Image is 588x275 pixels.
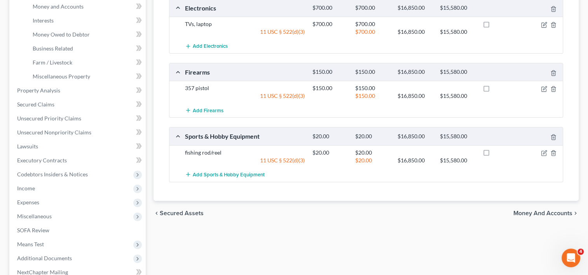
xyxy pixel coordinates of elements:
span: Means Test [17,241,44,247]
button: Money and Accounts chevron_right [513,210,579,216]
a: Farm / Livestock [26,56,146,70]
div: $15,580.00 [436,4,478,12]
div: 11 USC § 522(d)(3) [181,28,309,36]
a: SOFA Review [11,223,146,237]
span: Miscellaneous Property [33,73,90,80]
button: chevron_left Secured Assets [154,210,204,216]
div: $16,850.00 [394,92,436,100]
span: Executory Contracts [17,157,67,164]
div: $20.00 [351,157,393,164]
a: Business Related [26,42,146,56]
div: $20.00 [351,133,393,140]
div: 11 USC § 522(d)(3) [181,92,309,100]
button: Add Electronics [185,39,228,53]
span: SOFA Review [17,227,49,233]
div: Firearms [181,68,309,76]
div: $15,580.00 [436,133,478,140]
div: fishing rod/reel [181,149,309,157]
i: chevron_left [154,210,160,216]
div: $20.00 [351,149,393,157]
div: $16,850.00 [394,68,436,76]
span: Farm / Livestock [33,59,72,66]
span: Secured Assets [160,210,204,216]
span: Codebtors Insiders & Notices [17,171,88,178]
div: 357 pistol [181,84,309,92]
div: $150.00 [309,68,351,76]
div: $15,580.00 [436,68,478,76]
div: $700.00 [351,4,393,12]
a: Executory Contracts [11,153,146,167]
div: Electronics [181,4,309,12]
div: $16,850.00 [394,133,436,140]
div: $150.00 [351,68,393,76]
span: Money and Accounts [33,3,84,10]
div: Sports & Hobby Equipment [181,132,309,140]
div: $15,580.00 [436,157,478,164]
span: Property Analysis [17,87,60,94]
span: Add Electronics [193,43,228,49]
a: Unsecured Priority Claims [11,111,146,125]
iframe: Intercom live chat [562,249,580,267]
span: Add Firearms [193,107,223,113]
div: TVs, laptop [181,20,309,28]
div: $16,850.00 [394,4,436,12]
div: $150.00 [309,84,351,92]
a: Miscellaneous Property [26,70,146,84]
div: $20.00 [309,149,351,157]
a: Lawsuits [11,139,146,153]
span: Lawsuits [17,143,38,150]
span: Secured Claims [17,101,54,108]
span: Business Related [33,45,73,52]
span: Money Owed to Debtor [33,31,90,38]
span: Interests [33,17,54,24]
div: $15,580.00 [436,28,478,36]
a: Interests [26,14,146,28]
a: Property Analysis [11,84,146,97]
span: Money and Accounts [513,210,572,216]
span: Miscellaneous [17,213,52,219]
a: Secured Claims [11,97,146,111]
div: $700.00 [351,20,393,28]
span: 4 [578,249,584,255]
span: Additional Documents [17,255,72,261]
div: 11 USC § 522(d)(3) [181,157,309,164]
div: $150.00 [351,84,393,92]
span: Income [17,185,35,191]
button: Add Sports & Hobby Equipment [185,167,265,182]
a: Money Owed to Debtor [26,28,146,42]
div: $150.00 [351,92,393,100]
span: Add Sports & Hobby Equipment [193,172,265,178]
div: $15,580.00 [436,92,478,100]
i: chevron_right [572,210,579,216]
span: Expenses [17,199,39,205]
button: Add Firearms [185,103,223,117]
div: $700.00 [351,28,393,36]
span: Unsecured Priority Claims [17,115,81,122]
a: Unsecured Nonpriority Claims [11,125,146,139]
span: Unsecured Nonpriority Claims [17,129,91,136]
div: $16,850.00 [394,157,436,164]
div: $700.00 [309,4,351,12]
div: $16,850.00 [394,28,436,36]
div: $700.00 [309,20,351,28]
div: $20.00 [309,133,351,140]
